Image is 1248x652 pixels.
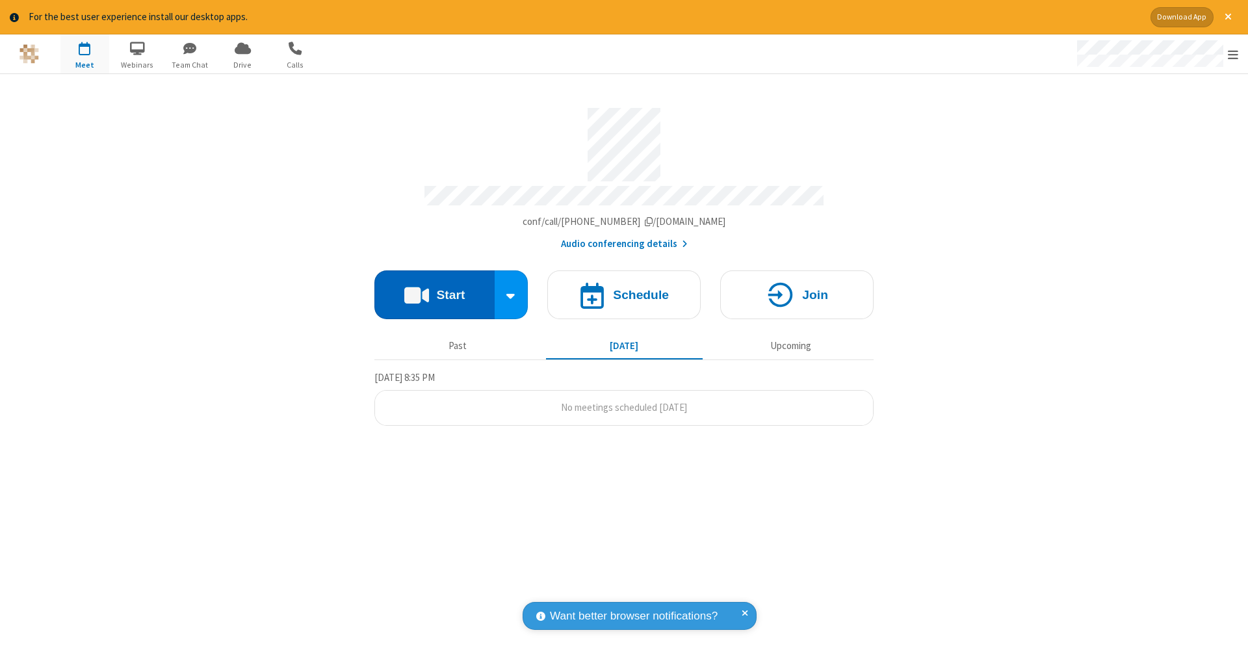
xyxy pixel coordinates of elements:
h4: Schedule [613,289,669,301]
section: Today's Meetings [374,370,874,426]
div: Start conference options [495,270,528,319]
span: Team Chat [166,59,214,71]
span: [DATE] 8:35 PM [374,371,435,384]
button: [DATE] [546,334,703,359]
span: Meet [60,59,109,71]
div: For the best user experience install our desktop apps. [29,10,1141,25]
img: QA Selenium DO NOT DELETE OR CHANGE [19,44,39,64]
span: Copy my meeting room link [523,215,726,228]
button: Schedule [547,270,701,319]
section: Account details [374,98,874,251]
button: Audio conferencing details [561,237,688,252]
button: Start [374,270,495,319]
span: Want better browser notifications? [550,608,718,625]
span: Drive [218,59,267,71]
button: Copy my meeting room linkCopy my meeting room link [523,215,726,229]
span: Calls [271,59,320,71]
span: No meetings scheduled [DATE] [561,401,687,413]
button: Logo [5,34,53,73]
button: Join [720,270,874,319]
div: Open menu [1065,34,1248,73]
h4: Start [436,289,465,301]
h4: Join [802,289,828,301]
span: Webinars [113,59,162,71]
button: Download App [1150,7,1214,27]
button: Upcoming [712,334,869,359]
button: Past [380,334,536,359]
button: Close alert [1218,7,1238,27]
